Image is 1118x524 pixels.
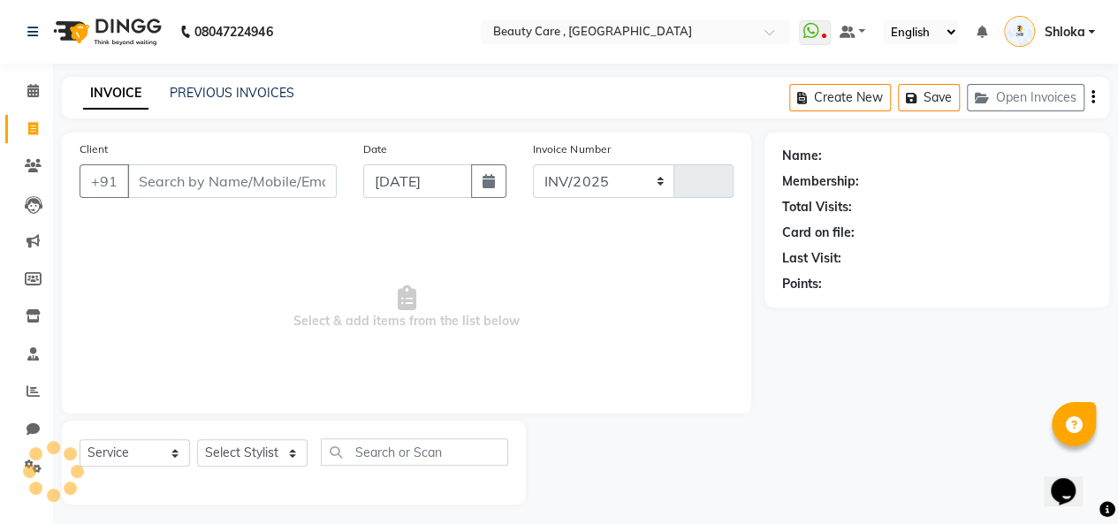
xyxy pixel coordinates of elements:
[1044,453,1100,506] iframe: chat widget
[80,164,129,198] button: +91
[1004,16,1035,47] img: Shloka
[127,164,337,198] input: Search by Name/Mobile/Email/Code
[533,141,610,157] label: Invoice Number
[321,438,508,466] input: Search or Scan
[782,275,822,293] div: Points:
[782,147,822,165] div: Name:
[363,141,387,157] label: Date
[194,7,272,57] b: 08047224946
[789,84,891,111] button: Create New
[1044,23,1084,42] span: Shloka
[782,172,859,191] div: Membership:
[83,78,148,110] a: INVOICE
[45,7,166,57] img: logo
[898,84,960,111] button: Save
[80,219,734,396] span: Select & add items from the list below
[967,84,1084,111] button: Open Invoices
[782,249,841,268] div: Last Visit:
[782,198,852,216] div: Total Visits:
[170,85,294,101] a: PREVIOUS INVOICES
[80,141,108,157] label: Client
[782,224,855,242] div: Card on file:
